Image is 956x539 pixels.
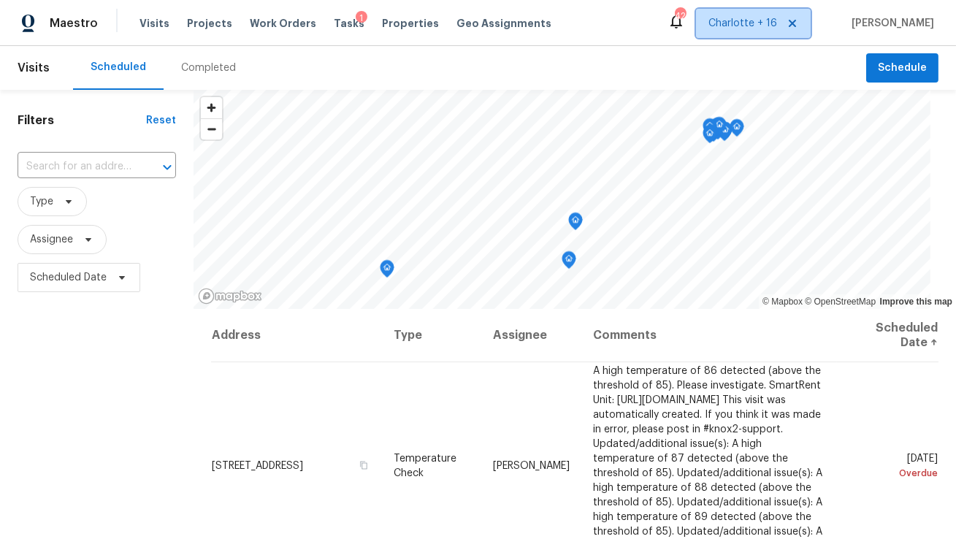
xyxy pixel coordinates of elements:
[382,309,481,362] th: Type
[157,157,177,177] button: Open
[18,52,50,84] span: Visits
[703,126,717,148] div: Map marker
[18,156,135,178] input: Search for an address...
[481,309,581,362] th: Assignee
[730,119,744,142] div: Map marker
[30,270,107,285] span: Scheduled Date
[712,117,727,139] div: Map marker
[846,16,934,31] span: [PERSON_NAME]
[762,297,803,307] a: Mapbox
[849,465,938,480] div: Overdue
[187,16,232,31] span: Projects
[880,297,952,307] a: Improve this map
[30,194,53,209] span: Type
[866,53,938,83] button: Schedule
[568,213,583,235] div: Map marker
[201,97,222,118] button: Zoom in
[380,260,394,283] div: Map marker
[357,458,370,471] button: Copy Address
[194,90,930,309] canvas: Map
[146,113,176,128] div: Reset
[456,16,551,31] span: Geo Assignments
[30,232,73,247] span: Assignee
[708,16,777,31] span: Charlotte + 16
[50,16,98,31] span: Maestro
[394,453,456,478] span: Temperature Check
[837,309,938,362] th: Scheduled Date ↑
[805,297,876,307] a: OpenStreetMap
[181,61,236,75] div: Completed
[493,460,570,470] span: [PERSON_NAME]
[18,113,146,128] h1: Filters
[562,251,576,274] div: Map marker
[201,118,222,139] button: Zoom out
[212,460,303,470] span: [STREET_ADDRESS]
[710,118,724,140] div: Map marker
[91,60,146,74] div: Scheduled
[201,119,222,139] span: Zoom out
[675,9,685,23] div: 426
[704,124,719,147] div: Map marker
[198,288,262,305] a: Mapbox homepage
[849,453,938,480] span: [DATE]
[250,16,316,31] span: Work Orders
[356,11,367,26] div: 1
[703,118,717,141] div: Map marker
[211,309,382,362] th: Address
[878,59,927,77] span: Schedule
[139,16,169,31] span: Visits
[334,18,364,28] span: Tasks
[581,309,837,362] th: Comments
[382,16,439,31] span: Properties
